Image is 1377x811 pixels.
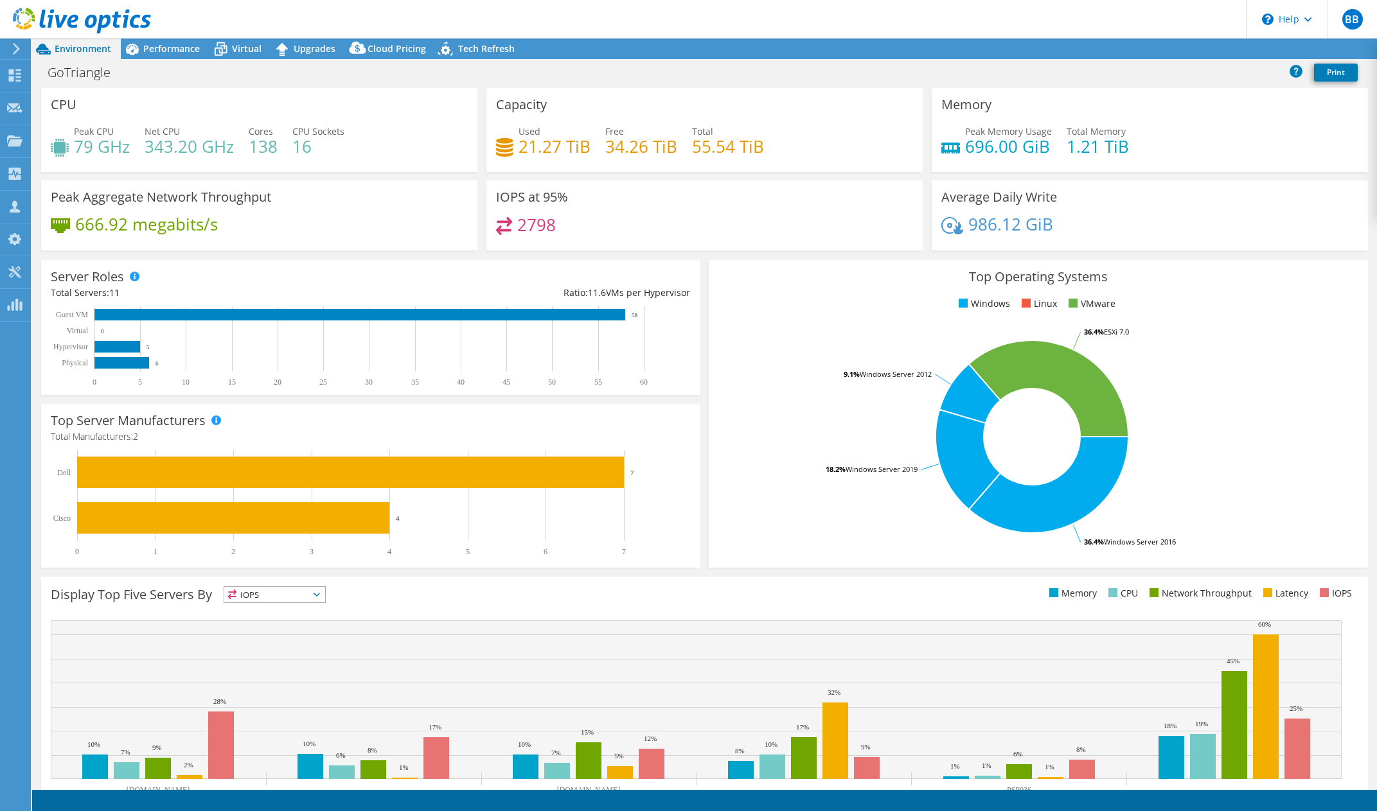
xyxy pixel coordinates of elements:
[941,98,991,112] h3: Memory
[544,547,547,556] text: 6
[51,430,690,444] h4: Total Manufacturers:
[955,297,1010,311] li: Windows
[1227,657,1239,665] text: 45%
[368,42,426,55] span: Cloud Pricing
[1046,586,1097,600] li: Memory
[1317,586,1352,600] li: IOPS
[1084,327,1104,336] tspan: 36.4%
[594,378,602,387] text: 55
[249,125,273,137] span: Cores
[42,65,130,80] h1: GoTriangle
[458,42,515,55] span: Tech Refresh
[336,751,346,759] text: 6%
[1084,537,1104,546] tspan: 36.4%
[1260,586,1308,600] li: Latency
[55,42,111,55] span: Environment
[429,723,441,731] text: 17%
[630,469,634,476] text: 7
[143,42,200,55] span: Performance
[228,378,236,387] text: 15
[1018,297,1057,311] li: Linux
[51,98,76,112] h3: CPU
[644,735,657,742] text: 12%
[145,139,234,153] h4: 343.20 GHz
[62,358,88,367] text: Physical
[121,748,130,756] text: 7%
[968,217,1053,231] h4: 986.12 GiB
[1045,763,1054,771] text: 1%
[399,763,409,771] text: 1%
[127,785,190,794] text: [DOMAIN_NAME]
[232,42,262,55] span: Virtual
[548,378,556,387] text: 50
[56,310,88,319] text: Guest VM
[1013,750,1023,758] text: 6%
[941,190,1057,204] h3: Average Daily Write
[138,378,142,387] text: 5
[147,344,150,351] text: 5
[551,749,561,756] text: 7%
[74,139,130,153] h4: 79 GHz
[581,728,594,736] text: 15%
[982,762,991,769] text: 1%
[109,286,120,299] span: 11
[224,587,325,602] span: IOPS
[1290,704,1302,712] text: 25%
[1104,327,1129,336] tspan: ESXi 7.0
[517,218,556,232] h4: 2798
[1314,64,1358,82] a: Print
[184,761,193,769] text: 2%
[51,286,371,300] div: Total Servers:
[396,514,400,522] text: 4
[557,785,621,794] text: [DOMAIN_NAME]
[518,740,531,748] text: 10%
[640,378,648,387] text: 60
[605,139,677,153] h4: 34.26 TiB
[294,42,335,55] span: Upgrades
[411,378,419,387] text: 35
[303,740,315,747] text: 10%
[51,270,124,284] h3: Server Roles
[387,547,391,556] text: 4
[496,98,547,112] h3: Capacity
[1105,586,1138,600] li: CPU
[145,125,180,137] span: Net CPU
[182,378,190,387] text: 10
[154,547,157,556] text: 1
[1146,586,1252,600] li: Network Throughput
[152,744,162,751] text: 9%
[231,547,235,556] text: 2
[274,378,281,387] text: 20
[1067,125,1126,137] span: Total Memory
[1164,722,1177,729] text: 18%
[51,190,271,204] h3: Peak Aggregate Network Throughput
[53,514,71,523] text: Cisco
[796,723,809,731] text: 17%
[53,342,88,351] text: Hypervisor
[1065,297,1115,311] li: VMware
[155,360,159,367] text: 6
[860,369,932,379] tspan: Windows Server 2012
[692,139,764,153] h4: 55.54 TiB
[213,697,226,705] text: 28%
[57,468,71,477] text: Dell
[1258,620,1271,628] text: 60%
[133,430,138,442] span: 2
[519,139,591,153] h4: 21.27 TiB
[51,414,206,428] h3: Top Server Manufacturers
[692,125,713,137] span: Total
[632,312,638,318] text: 58
[828,688,840,696] text: 32%
[368,746,377,754] text: 8%
[74,125,114,137] span: Peak CPU
[249,139,278,153] h4: 138
[75,217,218,231] h4: 666.92 megabits/s
[1104,537,1176,546] tspan: Windows Server 2016
[588,286,606,299] span: 11.6
[457,378,465,387] text: 40
[718,270,1358,284] h3: Top Operating Systems
[765,740,777,748] text: 10%
[1195,720,1208,728] text: 19%
[735,747,745,754] text: 8%
[310,547,314,556] text: 3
